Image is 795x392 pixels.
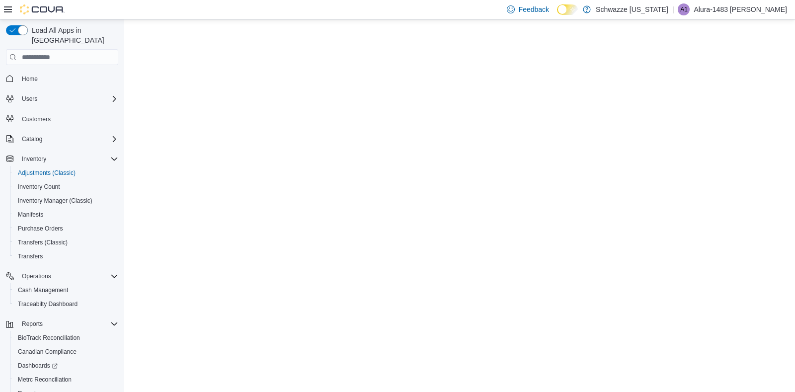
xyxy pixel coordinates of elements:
button: Catalog [2,132,122,146]
input: Dark Mode [557,4,578,15]
span: Catalog [18,133,118,145]
button: BioTrack Reconciliation [10,331,122,345]
span: Transfers (Classic) [18,238,68,246]
button: Metrc Reconciliation [10,373,122,387]
a: Transfers [14,250,47,262]
p: Schwazze [US_STATE] [596,3,668,15]
a: Dashboards [14,360,62,372]
span: Home [22,75,38,83]
button: Traceabilty Dashboard [10,297,122,311]
span: Load All Apps in [GEOGRAPHIC_DATA] [28,25,118,45]
a: Cash Management [14,284,72,296]
span: A1 [680,3,688,15]
span: Traceabilty Dashboard [18,300,78,308]
span: Inventory Count [14,181,118,193]
div: Alura-1483 Montano-Saiz [678,3,690,15]
span: Reports [18,318,118,330]
button: Operations [18,270,55,282]
span: Catalog [22,135,42,143]
span: Canadian Compliance [18,348,77,356]
span: Customers [18,113,118,125]
a: BioTrack Reconciliation [14,332,84,344]
span: Dashboards [18,362,58,370]
span: BioTrack Reconciliation [18,334,80,342]
button: Customers [2,112,122,126]
span: Manifests [14,209,118,221]
span: Purchase Orders [18,225,63,233]
button: Reports [2,317,122,331]
span: Operations [18,270,118,282]
a: Traceabilty Dashboard [14,298,81,310]
span: Canadian Compliance [14,346,118,358]
button: Purchase Orders [10,222,122,235]
button: Reports [18,318,47,330]
img: Cova [20,4,65,14]
span: Inventory [18,153,118,165]
button: Users [2,92,122,106]
span: Purchase Orders [14,223,118,235]
span: Transfers [14,250,118,262]
span: Cash Management [14,284,118,296]
button: Inventory Count [10,180,122,194]
span: Inventory [22,155,46,163]
span: Inventory Manager (Classic) [14,195,118,207]
span: Inventory Manager (Classic) [18,197,92,205]
button: Transfers (Classic) [10,235,122,249]
button: Manifests [10,208,122,222]
a: Transfers (Classic) [14,236,72,248]
a: Canadian Compliance [14,346,80,358]
button: Inventory [2,152,122,166]
button: Cash Management [10,283,122,297]
span: Adjustments (Classic) [18,169,76,177]
a: Metrc Reconciliation [14,374,76,386]
button: Transfers [10,249,122,263]
a: Customers [18,113,55,125]
span: Transfers [18,252,43,260]
span: Home [18,72,118,84]
span: Users [18,93,118,105]
span: Operations [22,272,51,280]
span: BioTrack Reconciliation [14,332,118,344]
span: Customers [22,115,51,123]
span: Users [22,95,37,103]
a: Purchase Orders [14,223,67,235]
button: Adjustments (Classic) [10,166,122,180]
p: Alura-1483 [PERSON_NAME] [694,3,787,15]
button: Canadian Compliance [10,345,122,359]
span: Transfers (Classic) [14,236,118,248]
button: Inventory [18,153,50,165]
span: Feedback [519,4,549,14]
button: Home [2,71,122,85]
a: Dashboards [10,359,122,373]
a: Inventory Manager (Classic) [14,195,96,207]
a: Manifests [14,209,47,221]
button: Catalog [18,133,46,145]
p: | [672,3,674,15]
span: Metrc Reconciliation [14,374,118,386]
span: Reports [22,320,43,328]
button: Operations [2,269,122,283]
span: Dashboards [14,360,118,372]
a: Home [18,73,42,85]
span: Cash Management [18,286,68,294]
span: Manifests [18,211,43,219]
a: Inventory Count [14,181,64,193]
button: Inventory Manager (Classic) [10,194,122,208]
span: Metrc Reconciliation [18,376,72,384]
button: Users [18,93,41,105]
span: Inventory Count [18,183,60,191]
a: Adjustments (Classic) [14,167,79,179]
span: Adjustments (Classic) [14,167,118,179]
span: Traceabilty Dashboard [14,298,118,310]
